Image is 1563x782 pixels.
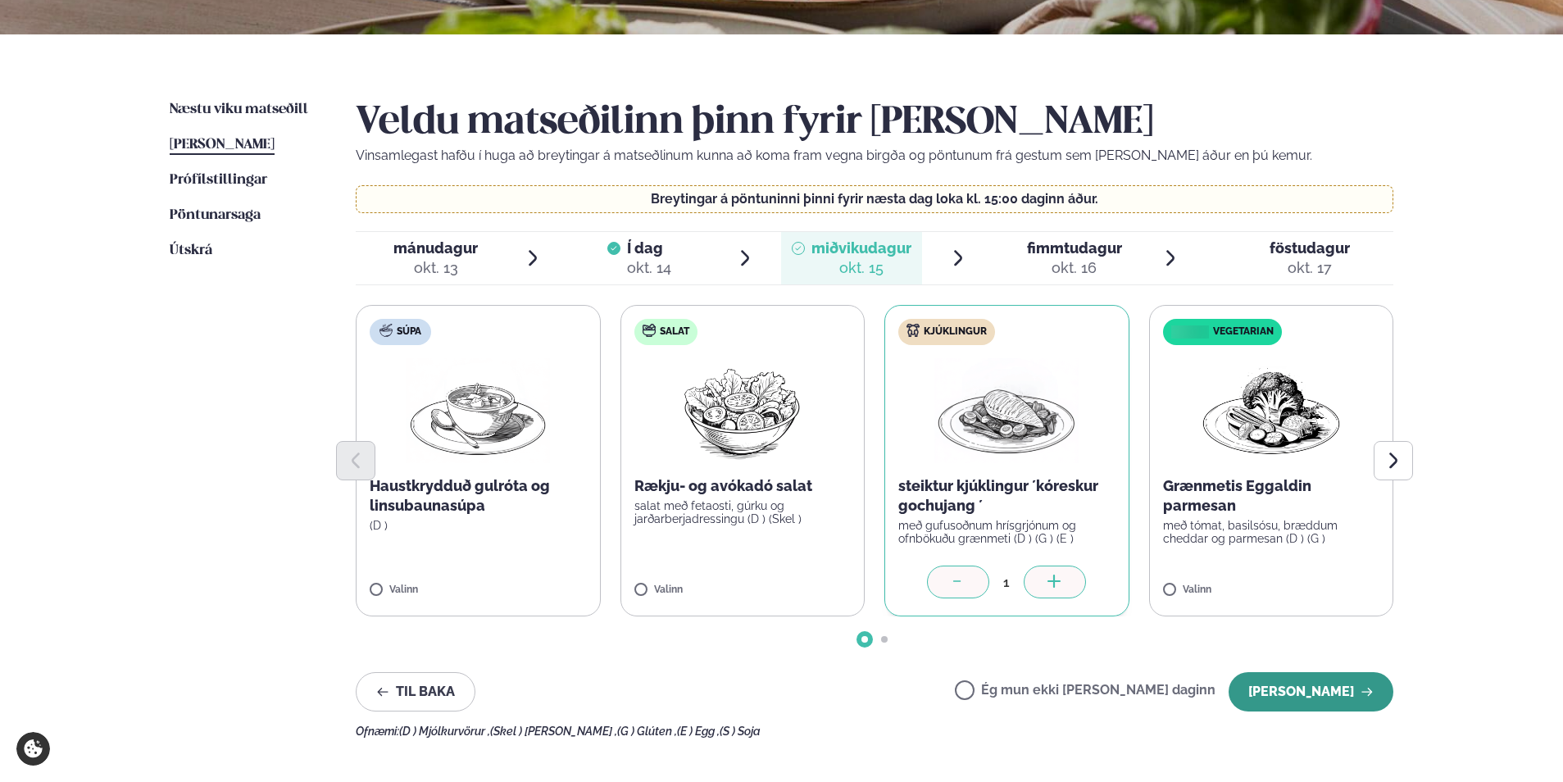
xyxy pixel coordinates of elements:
[898,476,1115,516] p: steiktur kjúklingur ´kóreskur gochujang ´
[170,138,275,152] span: [PERSON_NAME]
[356,100,1393,146] h2: Veldu matseðilinn þinn fyrir [PERSON_NAME]
[861,636,868,643] span: Go to slide 1
[170,206,261,225] a: Pöntunarsaga
[1163,519,1380,545] p: með tómat, basilsósu, bræddum cheddar og parmesan (D ) (G )
[356,146,1393,166] p: Vinsamlegast hafðu í huga að breytingar á matseðlinum kunna að koma fram vegna birgða og pöntunum...
[379,324,393,337] img: soup.svg
[170,102,308,116] span: Næstu viku matseðill
[170,243,212,257] span: Útskrá
[677,725,720,738] span: (E ) Egg ,
[370,519,587,532] p: (D )
[617,725,677,738] span: (G ) Glúten ,
[1027,239,1122,257] span: fimmtudagur
[170,170,267,190] a: Prófílstillingar
[170,241,212,261] a: Útskrá
[906,324,920,337] img: chicken.svg
[1163,476,1380,516] p: Grænmetis Eggaldin parmesan
[370,476,587,516] p: Haustkrydduð gulróta og linsubaunasúpa
[1270,239,1350,257] span: föstudagur
[643,324,656,337] img: salad.svg
[811,258,911,278] div: okt. 15
[1229,672,1393,712] button: [PERSON_NAME]
[406,358,550,463] img: Soup.png
[1027,258,1122,278] div: okt. 16
[356,672,475,712] button: Til baka
[397,325,421,339] span: Súpa
[1270,258,1350,278] div: okt. 17
[989,573,1024,592] div: 1
[924,325,987,339] span: Kjúklingur
[1374,441,1413,480] button: Next slide
[356,725,1393,738] div: Ofnæmi:
[393,239,478,257] span: mánudagur
[811,239,911,257] span: miðvikudagur
[720,725,761,738] span: (S ) Soja
[170,135,275,155] a: [PERSON_NAME]
[898,519,1115,545] p: með gufusoðnum hrísgrjónum og ofnbökuðu grænmeti (D ) (G ) (E )
[934,358,1079,463] img: Chicken-breast.png
[881,636,888,643] span: Go to slide 2
[399,725,490,738] span: (D ) Mjólkurvörur ,
[634,476,852,496] p: Rækju- og avókadó salat
[393,258,478,278] div: okt. 13
[634,499,852,525] p: salat með fetaosti, gúrku og jarðarberjadressingu (D ) (Skel )
[1199,358,1343,463] img: Vegan.png
[373,193,1377,206] p: Breytingar á pöntuninni þinni fyrir næsta dag loka kl. 15:00 daginn áður.
[1167,325,1212,340] img: icon
[16,732,50,766] a: Cookie settings
[660,325,689,339] span: Salat
[670,358,815,463] img: Salad.png
[627,258,671,278] div: okt. 14
[490,725,617,738] span: (Skel ) [PERSON_NAME] ,
[170,208,261,222] span: Pöntunarsaga
[627,239,671,258] span: Í dag
[1213,325,1274,339] span: Vegetarian
[170,100,308,120] a: Næstu viku matseðill
[170,173,267,187] span: Prófílstillingar
[336,441,375,480] button: Previous slide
